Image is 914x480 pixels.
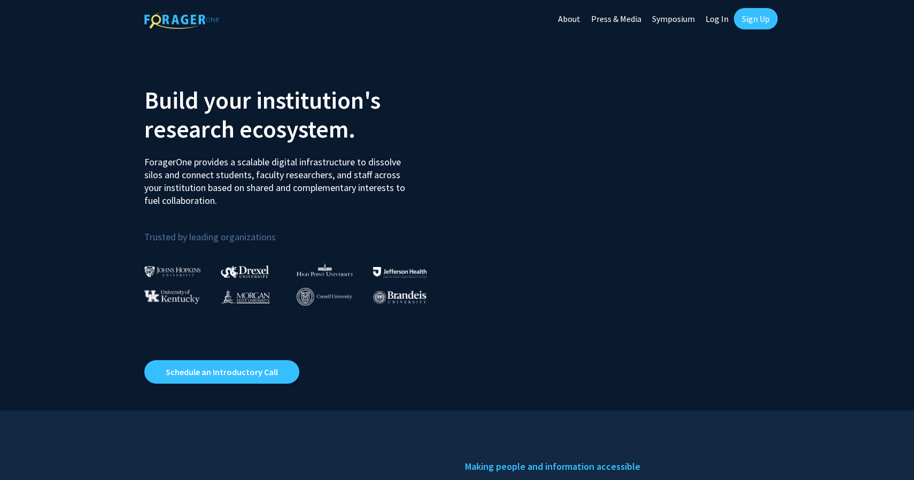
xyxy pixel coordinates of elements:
p: ForagerOne provides a scalable digital infrastructure to dissolve silos and connect students, fac... [144,148,413,207]
h5: Making people and information accessible [465,459,770,475]
p: Trusted by leading organizations [144,216,449,245]
img: ForagerOne Logo [144,10,219,29]
img: Cornell University [297,288,352,306]
img: High Point University [297,263,353,276]
img: Drexel University [221,265,269,278]
img: Thomas Jefferson University [373,267,427,277]
img: Morgan State University [221,289,270,303]
img: Brandeis University [373,291,427,304]
img: Johns Hopkins University [144,266,201,277]
a: Sign Up [734,8,778,29]
img: University of Kentucky [144,289,200,304]
h2: Build your institution's research ecosystem. [144,86,449,143]
a: Opens in a new tab [144,360,299,384]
